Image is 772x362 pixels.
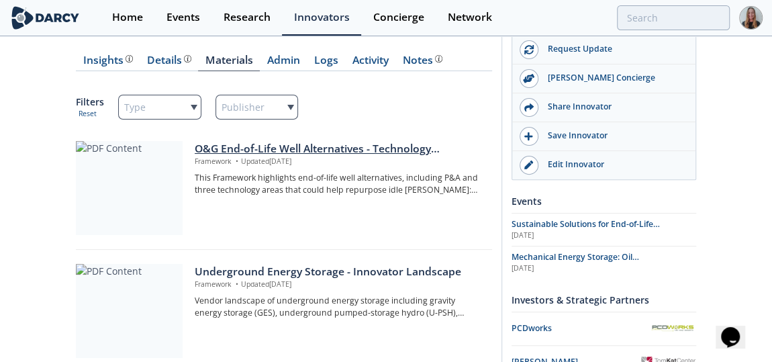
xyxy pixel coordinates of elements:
span: Type [124,98,146,117]
span: • [234,279,241,289]
div: Edit Innovator [538,159,689,171]
div: [DATE] [512,263,696,274]
span: Publisher [222,98,264,117]
img: information.svg [184,55,191,62]
p: Filters [76,95,104,109]
img: logo-wide.svg [9,6,81,30]
input: Advanced Search [617,5,730,30]
a: Details [140,55,198,71]
div: Network [448,12,492,23]
div: Publisher [215,95,299,120]
div: Concierge [373,12,424,23]
div: Innovators [294,12,350,23]
a: Mechanical Energy Storage: Oil [PERSON_NAME], Gravity, and Clean Energy [DATE] [512,251,696,274]
a: PDF Content Underground Energy Storage - Innovator Landscape Framework •Updated[DATE] Vendor land... [76,264,492,358]
p: This Framework highlights end-of-life well alternatives, including P&A and three technology areas... [195,172,483,197]
div: Details [147,55,191,66]
div: Underground Energy Storage - Innovator Landscape [195,264,483,280]
p: Framework Updated [DATE] [195,156,483,167]
span: Sustainable Solutions for End-of-Life [PERSON_NAME]: P&A Emissions Reduction and Energy Storage I... [512,218,682,255]
div: [PERSON_NAME] Concierge [538,72,689,84]
p: Framework Updated [DATE] [195,279,483,290]
span: • [234,156,241,166]
div: Events [166,12,200,23]
a: PDF Content O&G End-of-Life Well Alternatives - Technology Landscape Framework •Updated[DATE] Thi... [76,141,492,235]
img: Profile [739,6,763,30]
span: Mechanical Energy Storage: Oil [PERSON_NAME], Gravity, and Clean Energy [512,251,684,275]
a: Sustainable Solutions for End-of-Life [PERSON_NAME]: P&A Emissions Reduction and Energy Storage I... [512,218,696,241]
div: PCDworks [512,322,649,334]
div: Type [118,95,201,120]
div: Insights [83,55,133,66]
a: Materials [198,55,260,71]
a: Logs [307,55,345,71]
div: Research [224,12,271,23]
a: Admin [260,55,307,71]
div: Save Innovator [538,130,689,142]
img: information.svg [435,55,442,62]
a: Notes [395,55,449,71]
div: Events [512,189,696,213]
div: Request Update [538,43,689,55]
div: Home [112,12,143,23]
a: Edit Innovator [512,151,695,179]
div: O&G End-of-Life Well Alternatives - Technology Landscape [195,141,483,157]
img: information.svg [126,55,133,62]
a: Insights [76,55,140,71]
div: Share Innovator [538,101,689,113]
a: Activity [345,55,395,71]
iframe: chat widget [716,308,759,349]
div: [DATE] [512,230,696,241]
div: Investors & Strategic Partners [512,288,696,312]
div: Notes [403,55,442,66]
img: PCDworks [649,317,696,341]
a: PCDworks PCDworks [512,317,696,341]
button: Reset [79,109,97,120]
p: Vendor landscape of underground energy storage including gravity energy storage (GES), undergroun... [195,295,483,320]
button: Save Innovator [512,122,695,151]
